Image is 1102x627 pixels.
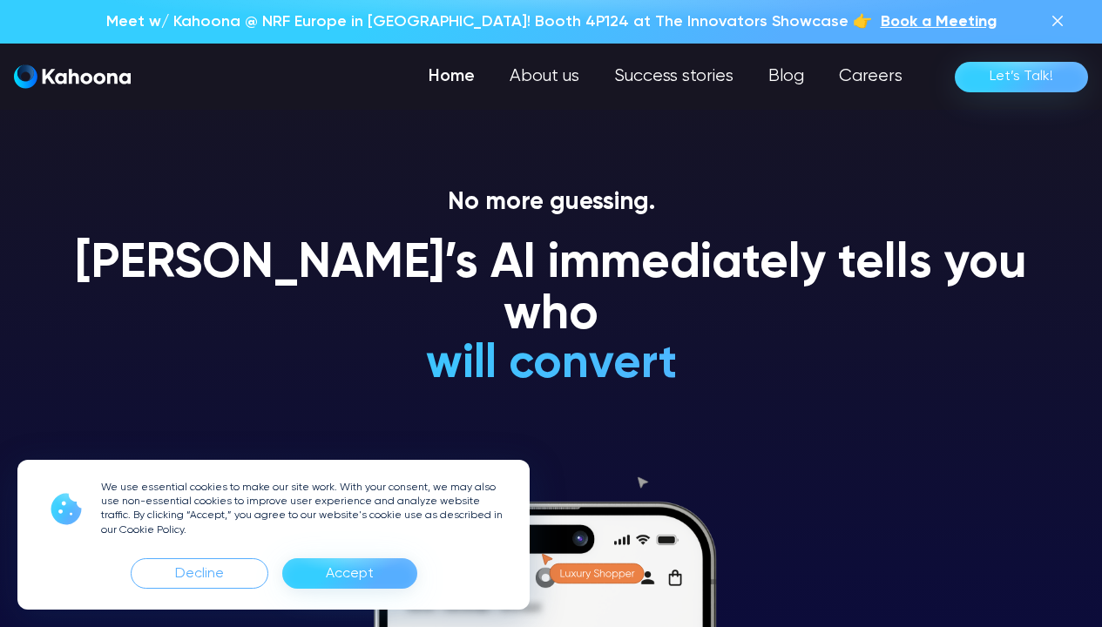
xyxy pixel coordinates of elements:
[990,63,1053,91] div: Let’s Talk!
[881,14,997,30] span: Book a Meeting
[14,64,131,89] img: Kahoona logo white
[55,188,1047,218] p: No more guessing.
[597,59,751,94] a: Success stories
[881,10,997,33] a: Book a Meeting
[492,59,597,94] a: About us
[294,339,808,390] h1: will convert
[821,59,920,94] a: Careers
[282,558,417,589] div: Accept
[106,10,872,33] p: Meet w/ Kahoona @ NRF Europe in [GEOGRAPHIC_DATA]! Booth 4P124 at The Innovators Showcase 👉
[101,481,509,537] p: We use essential cookies to make our site work. With your consent, we may also use non-essential ...
[131,558,268,589] div: Decline
[955,62,1088,92] a: Let’s Talk!
[411,59,492,94] a: Home
[55,239,1047,342] h1: [PERSON_NAME]’s AI immediately tells you who
[326,560,374,588] div: Accept
[14,64,131,90] a: home
[175,560,224,588] div: Decline
[560,570,634,579] g: Luxury Shopper
[751,59,821,94] a: Blog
